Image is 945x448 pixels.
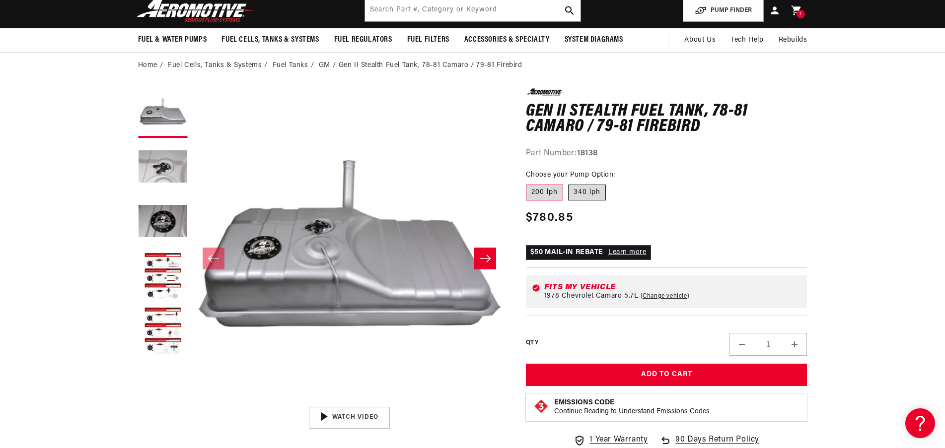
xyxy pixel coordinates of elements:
button: Add to Cart [526,364,807,386]
button: Load image 5 in gallery view [138,307,188,356]
span: Fuel Cells, Tanks & Systems [221,35,319,45]
span: Rebuilds [779,35,807,46]
summary: Accessories & Specialty [457,28,557,52]
p: Continue Reading to Understand Emissions Codes [554,407,710,416]
h1: Gen II Stealth Fuel Tank, 78-81 Camaro / 79-81 Firebird [526,104,807,135]
span: System Diagrams [565,35,623,45]
label: 200 lph [526,185,563,200]
div: Fits my vehicle [544,283,801,291]
span: Tech Help [730,35,763,46]
a: About Us [677,28,723,52]
button: Load image 3 in gallery view [138,197,188,247]
span: 1 [800,10,801,18]
label: QTY [526,339,538,347]
summary: Fuel Cells, Tanks & Systems [214,28,326,52]
strong: Emissions Code [554,399,614,406]
p: $50 MAIL-IN REBATE [526,245,651,260]
button: Load image 2 in gallery view [138,143,188,192]
media-gallery: Gallery Viewer [138,88,506,428]
span: Fuel Regulators [334,35,392,45]
li: Gen II Stealth Fuel Tank, 78-81 Camaro / 79-81 Firebird [339,60,522,71]
span: Fuel Filters [407,35,449,45]
a: Home [138,60,157,71]
summary: Fuel & Water Pumps [131,28,215,52]
nav: breadcrumbs [138,60,807,71]
strong: 18138 [577,149,598,157]
summary: Fuel Filters [400,28,457,52]
button: Load image 1 in gallery view [138,88,188,138]
summary: Tech Help [723,28,771,52]
button: Slide left [203,248,224,269]
button: Slide right [474,248,496,269]
summary: Fuel Regulators [327,28,400,52]
a: Change vehicle [641,292,690,300]
button: Load image 4 in gallery view [138,252,188,302]
span: 1978 Chevrolet Camaro 5.7L [544,292,639,300]
span: About Us [684,36,716,44]
span: $780.85 [526,209,573,227]
button: Emissions CodeContinue Reading to Understand Emissions Codes [554,398,710,416]
li: Fuel Cells, Tanks & Systems [168,60,270,71]
a: 1 Year Warranty [574,434,648,447]
summary: System Diagrams [557,28,631,52]
a: Learn more [608,249,647,256]
summary: Rebuilds [771,28,815,52]
div: Part Number: [526,147,807,160]
legend: Choose your Pump Option: [526,170,616,180]
label: 340 lph [568,185,606,200]
span: Fuel & Water Pumps [138,35,207,45]
span: Accessories & Specialty [464,35,550,45]
img: Emissions code [533,398,549,414]
a: GM [319,60,330,71]
a: Fuel Tanks [273,60,308,71]
span: 1 Year Warranty [589,434,648,447]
